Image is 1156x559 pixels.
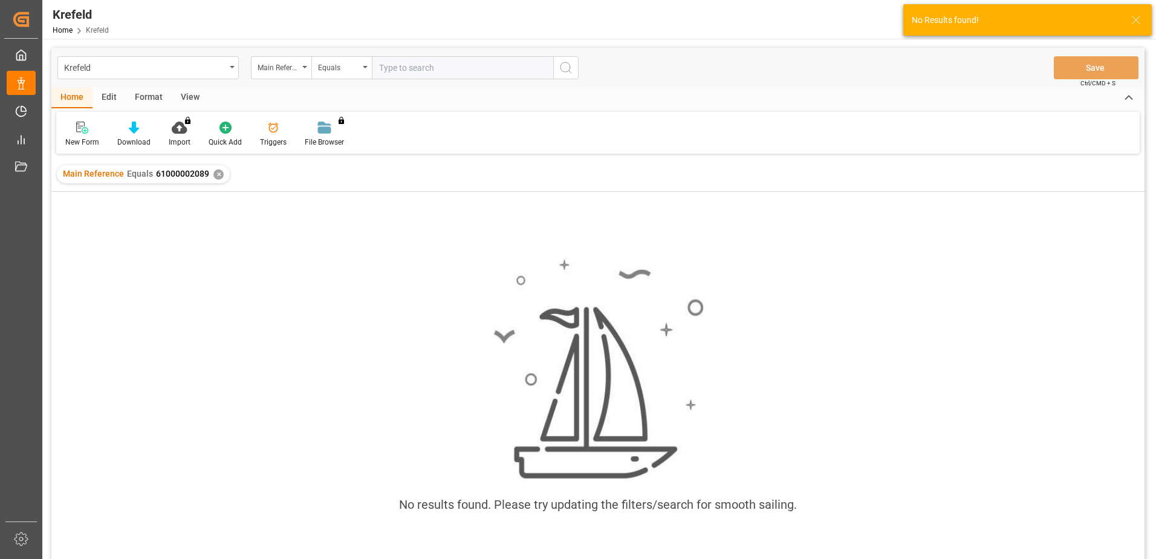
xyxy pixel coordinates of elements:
[258,59,299,73] div: Main Reference
[912,14,1120,27] div: No Results found!
[127,169,153,178] span: Equals
[260,137,287,148] div: Triggers
[64,59,226,74] div: Krefeld
[172,88,209,108] div: View
[126,88,172,108] div: Format
[372,56,553,79] input: Type to search
[399,495,797,514] div: No results found. Please try updating the filters/search for smooth sailing.
[1054,56,1138,79] button: Save
[57,56,239,79] button: open menu
[213,169,224,180] div: ✕
[553,56,579,79] button: search button
[318,59,359,73] div: Equals
[156,169,209,178] span: 61000002089
[63,169,124,178] span: Main Reference
[117,137,151,148] div: Download
[53,26,73,34] a: Home
[65,137,99,148] div: New Form
[93,88,126,108] div: Edit
[311,56,372,79] button: open menu
[1080,79,1115,88] span: Ctrl/CMD + S
[209,137,242,148] div: Quick Add
[51,88,93,108] div: Home
[53,5,109,24] div: Krefeld
[251,56,311,79] button: open menu
[492,258,704,482] img: smooth_sailing.jpeg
